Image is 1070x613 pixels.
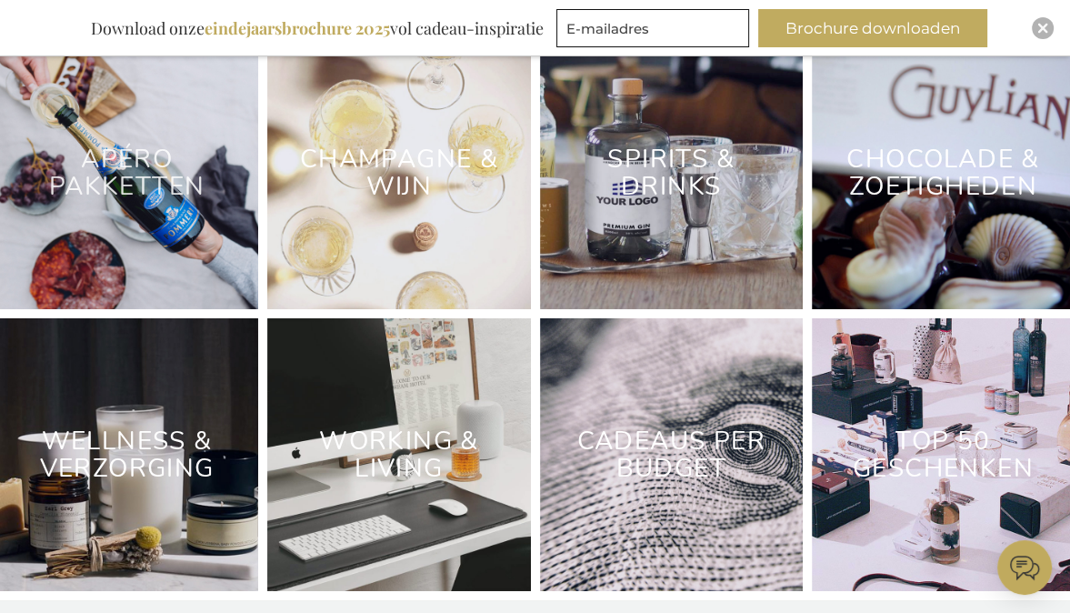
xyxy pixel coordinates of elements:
a: Cadeaus Per Budget [576,424,765,487]
a: Wellness & Verzorging [40,424,215,487]
button: Brochure downloaden [758,9,987,47]
a: Spirits & Drinks [607,142,735,205]
a: Chocolade & Zoetigheden [846,142,1039,205]
b: eindejaarsbrochure 2025 [205,17,390,39]
input: E-mailadres [556,9,749,47]
a: TOP 50 GESCHENKEN [853,424,1034,487]
div: Close [1032,17,1054,39]
a: Working & Living [319,424,479,487]
iframe: belco-activator-frame [997,540,1052,595]
img: Close [1037,23,1048,34]
div: Download onze vol cadeau-inspiratie [83,9,552,47]
a: Apéro Pakketten [49,142,205,205]
a: Champagne & Wijn [300,142,498,205]
form: marketing offers and promotions [556,9,755,53]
